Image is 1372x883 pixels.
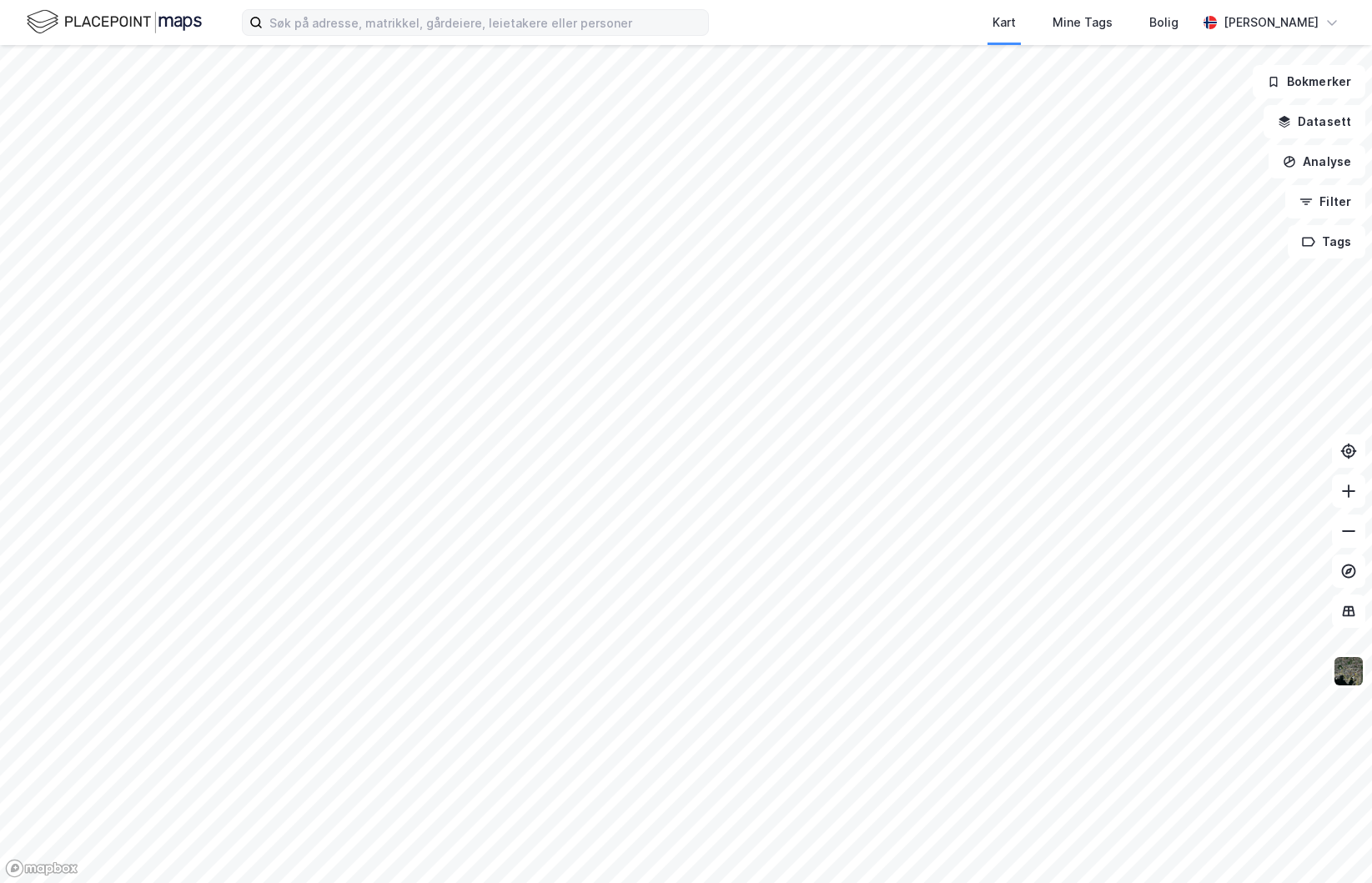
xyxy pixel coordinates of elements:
div: Kontrollprogram for chat [1289,803,1372,883]
div: Kart [993,13,1016,33]
iframe: Chat Widget [1289,803,1372,883]
div: [PERSON_NAME] [1224,13,1319,33]
div: Bolig [1149,13,1179,33]
input: Søk på adresse, matrikkel, gårdeiere, leietakere eller personer [263,10,708,35]
div: Mine Tags [1053,13,1113,33]
img: logo.f888ab2527a4732fd821a326f86c7f29.svg [27,8,202,37]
